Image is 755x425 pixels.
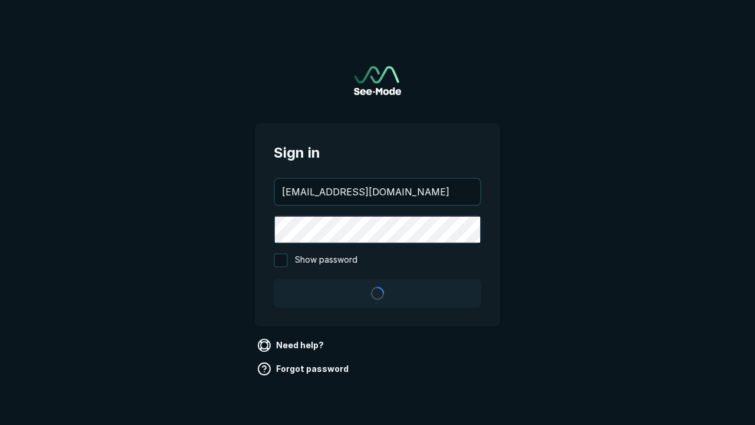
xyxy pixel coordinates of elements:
a: Go to sign in [354,66,401,95]
a: Need help? [255,336,329,355]
img: See-Mode Logo [354,66,401,95]
span: Sign in [274,142,481,164]
span: Show password [295,253,357,267]
a: Forgot password [255,359,353,378]
input: your@email.com [275,179,480,205]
